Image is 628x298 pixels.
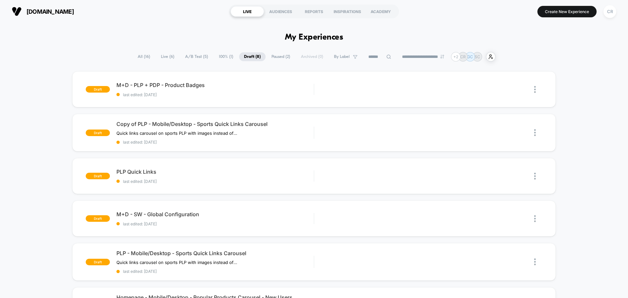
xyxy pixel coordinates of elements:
h1: My Experiences [285,33,343,42]
p: GC [467,54,473,59]
span: 100% ( 1 ) [214,52,238,61]
span: A/B Test ( 5 ) [180,52,213,61]
span: draft [86,130,110,136]
img: close [534,173,536,180]
span: draft [86,215,110,222]
span: Quick links carousel on sports PLP with images instead of text based quick links [116,260,238,265]
span: [DOMAIN_NAME] [26,8,74,15]
div: ACADEMY [364,6,397,17]
span: draft [86,86,110,93]
span: last edited: [DATE] [116,269,314,274]
span: PLP - Mobile/Desktop - Sports Quick Links Carousel [116,250,314,256]
img: close [534,86,536,93]
span: All ( 16 ) [133,52,155,61]
span: Paused ( 2 ) [267,52,295,61]
p: SC [475,54,480,59]
img: close [534,129,536,136]
span: last edited: [DATE] [116,140,314,145]
span: M+D - SW - Global Configuration [116,211,314,218]
span: Live ( 6 ) [156,52,179,61]
img: close [534,258,536,265]
img: end [440,55,444,59]
button: [DOMAIN_NAME] [10,6,76,17]
div: REPORTS [297,6,331,17]
button: CR [602,5,618,18]
span: last edited: [DATE] [116,179,314,184]
span: PLP Quick Links [116,168,314,175]
div: CR [603,5,616,18]
span: last edited: [DATE] [116,221,314,226]
p: CR [460,54,466,59]
button: Create New Experience [537,6,597,17]
div: INSPIRATIONS [331,6,364,17]
span: Quick links carousel on sports PLP with images instead of text based quick links [116,131,238,136]
img: Visually logo [12,7,22,16]
span: draft [86,259,110,265]
span: Draft ( 8 ) [239,52,266,61]
span: draft [86,173,110,179]
div: LIVE [231,6,264,17]
span: M+D - PLP + PDP - Product Badges [116,82,314,88]
span: last edited: [DATE] [116,92,314,97]
span: Copy of PLP - Mobile/Desktop - Sports Quick Links Carousel [116,121,314,127]
img: close [534,215,536,222]
div: + 2 [451,52,461,61]
span: By Label [334,54,350,59]
div: AUDIENCES [264,6,297,17]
